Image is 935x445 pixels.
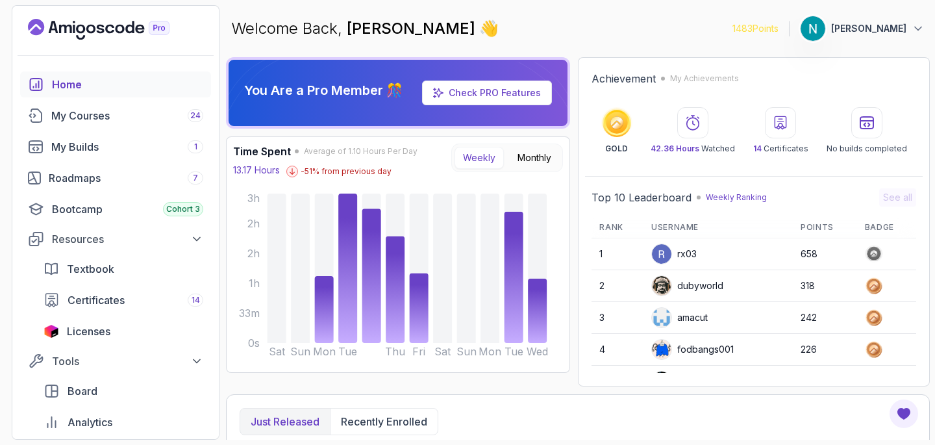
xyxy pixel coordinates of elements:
button: Monthly [509,147,560,169]
tspan: Sun [456,345,477,358]
td: 207 [793,366,857,398]
div: Resources [52,231,203,247]
img: jetbrains icon [44,325,59,338]
div: My Builds [51,139,203,155]
div: Roadmaps [49,170,203,186]
a: board [36,378,211,404]
div: yhonny86 [651,371,721,392]
p: 13.17 Hours [233,164,280,177]
div: dubyworld [651,275,723,296]
th: Username [643,217,793,238]
tspan: Thu [385,345,405,358]
td: 242 [793,302,857,334]
h2: Top 10 Leaderboard [592,190,692,205]
tspan: Wed [527,345,548,358]
div: Home [52,77,203,92]
tspan: Mon [313,345,336,358]
tspan: Sun [290,345,310,358]
div: rx03 [651,244,697,264]
tspan: 2h [247,217,260,230]
th: Badge [857,217,916,238]
p: 1483 Points [732,22,779,35]
td: 318 [793,270,857,302]
div: My Courses [51,108,203,123]
a: roadmaps [20,165,211,191]
img: user profile image [801,16,825,41]
tspan: 0s [248,337,260,350]
span: 24 [190,110,201,121]
span: Analytics [68,414,112,430]
a: builds [20,134,211,160]
tspan: Mon [479,345,501,358]
span: 14 [192,295,200,305]
div: Bootcamp [52,201,203,217]
img: user profile image [652,244,671,264]
tspan: 3h [247,192,260,205]
p: GOLD [605,144,628,154]
p: No builds completed [827,144,907,154]
p: -51 % from previous day [301,166,392,177]
button: Resources [20,227,211,251]
tspan: Tue [505,345,523,358]
span: Board [68,383,97,399]
p: Just released [251,414,319,429]
span: Average of 1.10 Hours Per Day [304,146,418,157]
tspan: Sat [434,345,451,358]
p: Watched [651,144,735,154]
p: Recently enrolled [341,414,427,429]
th: Rank [592,217,643,238]
a: analytics [36,409,211,435]
h3: Time Spent [233,144,291,159]
td: 2 [592,270,643,302]
a: courses [20,103,211,129]
h2: Achievement [592,71,656,86]
a: bootcamp [20,196,211,222]
p: Welcome Back, [231,18,499,39]
a: Check PRO Features [422,81,552,105]
span: 1 [194,142,197,152]
td: 1 [592,238,643,270]
td: 4 [592,334,643,366]
div: Tools [52,353,203,369]
p: You Are a Pro Member 🎊 [244,81,403,99]
a: home [20,71,211,97]
p: Certificates [753,144,808,154]
span: 7 [193,173,198,183]
th: Points [793,217,857,238]
button: See all [879,188,916,207]
a: licenses [36,318,211,344]
td: 3 [592,302,643,334]
button: Open Feedback Button [888,398,919,429]
td: 658 [793,238,857,270]
div: amacut [651,307,708,328]
td: 5 [592,366,643,398]
span: 42.36 Hours [651,144,699,153]
a: textbook [36,256,211,282]
div: fodbangs001 [651,339,734,360]
button: user profile image[PERSON_NAME] [800,16,925,42]
button: Tools [20,350,211,373]
a: Landing page [28,19,199,40]
span: Certificates [68,292,125,308]
p: My Achievements [670,73,739,84]
tspan: Tue [338,345,357,358]
a: Check PRO Features [449,87,541,98]
img: user profile image [652,308,671,327]
tspan: 33m [239,307,260,320]
button: Weekly [455,147,504,169]
span: 14 [753,144,762,153]
a: certificates [36,287,211,313]
p: [PERSON_NAME] [831,22,906,35]
tspan: 2h [247,247,260,260]
tspan: Sat [269,345,286,358]
tspan: Fri [412,345,425,358]
p: Weekly Ranking [706,192,767,203]
span: Textbook [67,261,114,277]
button: Just released [240,409,330,435]
img: user profile image [652,372,671,391]
img: default monster avatar [652,340,671,359]
button: Recently enrolled [330,409,438,435]
span: 👋 [479,18,499,40]
tspan: 1h [249,277,260,290]
img: user profile image [652,276,671,296]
